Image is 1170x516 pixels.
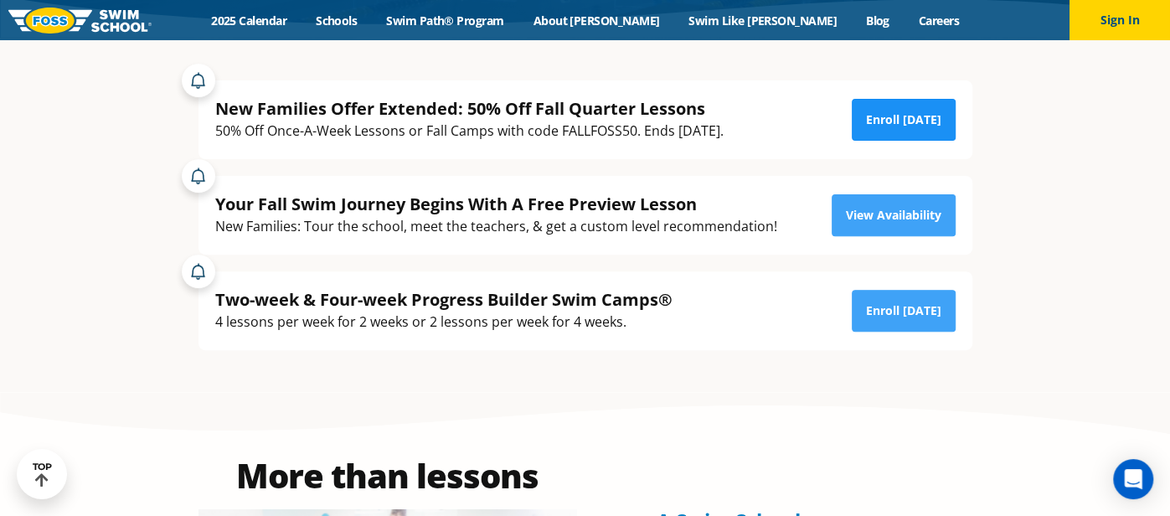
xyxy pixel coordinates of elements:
[302,13,372,28] a: Schools
[33,462,52,488] div: TOP
[215,311,673,333] div: 4 lessons per week for 2 weeks or 2 lessons per week for 4 weeks.
[215,215,777,238] div: New Families: Tour the school, meet the teachers, & get a custom level recommendation!
[1113,459,1153,499] div: Open Intercom Messenger
[852,99,956,141] a: Enroll [DATE]
[215,193,777,215] div: Your Fall Swim Journey Begins With A Free Preview Lesson
[215,120,724,142] div: 50% Off Once-A-Week Lessons or Fall Camps with code FALLFOSS50. Ends [DATE].
[197,13,302,28] a: 2025 Calendar
[904,13,973,28] a: Careers
[215,97,724,120] div: New Families Offer Extended: 50% Off Fall Quarter Lessons
[674,13,852,28] a: Swim Like [PERSON_NAME]
[518,13,674,28] a: About [PERSON_NAME]
[851,13,904,28] a: Blog
[832,194,956,236] a: View Availability
[852,290,956,332] a: Enroll [DATE]
[372,13,518,28] a: Swim Path® Program
[8,8,152,34] img: FOSS Swim School Logo
[198,459,577,493] h2: More than lessons
[215,288,673,311] div: Two-week & Four-week Progress Builder Swim Camps®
